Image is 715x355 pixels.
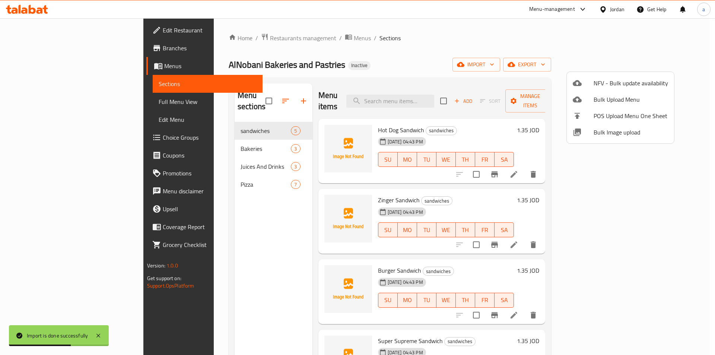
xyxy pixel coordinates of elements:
[567,75,674,91] li: NFV - Bulk update availability
[567,91,674,108] li: Upload bulk menu
[594,79,668,88] span: NFV - Bulk update availability
[567,108,674,124] li: POS Upload Menu One Sheet
[27,332,88,340] div: Import is done successfully
[594,111,668,120] span: POS Upload Menu One Sheet
[594,128,668,137] span: Bulk Image upload
[594,95,668,104] span: Bulk Upload Menu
